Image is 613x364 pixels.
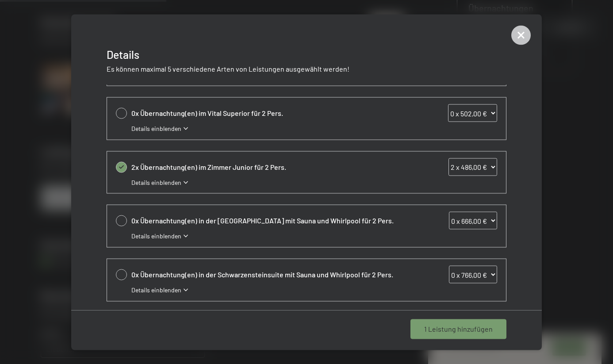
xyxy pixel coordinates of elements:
span: Details einblenden [131,124,181,133]
span: 0x Übernachtung(en) im Vital Superior für 2 Pers. [131,108,406,118]
span: Details [107,47,139,61]
span: 2x Übernachtung(en) im Zimmer Junior für 2 Pers. [131,162,406,172]
span: Details einblenden [131,232,181,241]
span: 0x Übernachtung(en) in der Schwarzensteinsuite mit Sauna und Whirlpool für 2 Pers. [131,269,406,279]
span: 0x Übernachtung(en) in der [GEOGRAPHIC_DATA] mit Sauna und Whirlpool für 2 Pers. [131,216,406,226]
span: 1 Leistung hinzufügen [424,324,493,334]
span: Details einblenden [131,286,181,295]
p: Es können maximal 5 verschiedene Arten von Leistungen ausgewählt werden! [107,64,506,73]
span: Details einblenden [131,178,181,187]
